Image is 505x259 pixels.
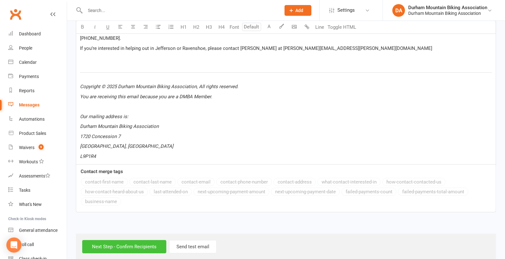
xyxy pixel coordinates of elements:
[177,21,190,34] button: H1
[8,223,67,238] a: General attendance kiosk mode
[19,159,38,164] div: Workouts
[80,123,159,129] span: Durham Mountain Biking Association
[19,228,58,233] div: General attendance
[81,168,123,175] label: Contact merge tags
[80,143,173,149] span: [GEOGRAPHIC_DATA], [GEOGRAPHIC_DATA]
[19,60,37,65] div: Calendar
[8,183,67,197] a: Tasks
[8,169,67,183] a: Assessments
[19,173,50,178] div: Assessments
[19,74,39,79] div: Payments
[19,45,32,51] div: People
[106,25,109,30] span: U
[19,202,42,207] div: What's New
[80,84,238,89] span: Copyright © 2025 Durham Mountain Biking Association, All rights reserved.
[102,21,114,34] button: U
[19,145,34,150] div: Waivers
[19,188,30,193] div: Tasks
[392,4,405,17] div: DA
[8,197,67,212] a: What's New
[8,98,67,112] a: Messages
[8,238,67,252] a: Roll call
[190,21,203,34] button: H2
[19,242,34,247] div: Roll call
[82,240,166,253] input: Next Step - Confirm Recipients
[8,27,67,41] a: Dashboard
[242,23,261,31] input: Default
[408,10,487,16] div: Durham Mountain Biking Association
[19,88,34,93] div: Reports
[8,126,67,141] a: Product Sales
[8,69,67,84] a: Payments
[169,240,217,253] button: Send test email
[8,55,67,69] a: Calendar
[326,21,358,34] button: Toggle HTML
[80,45,432,51] span: If you’re interested in helping out in Jefferson or Ravenshoe, please contact [PERSON_NAME] at [P...
[8,84,67,98] a: Reports
[8,41,67,55] a: People
[285,5,311,16] button: Add
[203,21,215,34] button: H3
[80,134,120,139] span: 1720 Concession 7
[313,21,326,34] button: Line
[80,114,128,119] span: Our mailing address is:
[408,5,487,10] div: Durham Mountain Biking Association
[80,94,212,99] span: You are receiving this email because you are a DMBA Member.
[337,3,355,17] span: Settings
[6,238,22,253] div: Open Intercom Messenger
[263,21,275,34] button: A
[19,131,46,136] div: Product Sales
[8,141,67,155] a: Waivers 9
[215,21,228,34] button: H4
[296,8,304,13] span: Add
[39,144,44,150] span: 9
[19,117,45,122] div: Automations
[80,154,96,159] span: L9P1R4
[8,155,67,169] a: Workouts
[8,6,23,22] a: Clubworx
[19,102,40,107] div: Messages
[19,31,41,36] div: Dashboard
[83,6,276,15] input: Search...
[8,112,67,126] a: Automations
[228,21,241,34] button: Font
